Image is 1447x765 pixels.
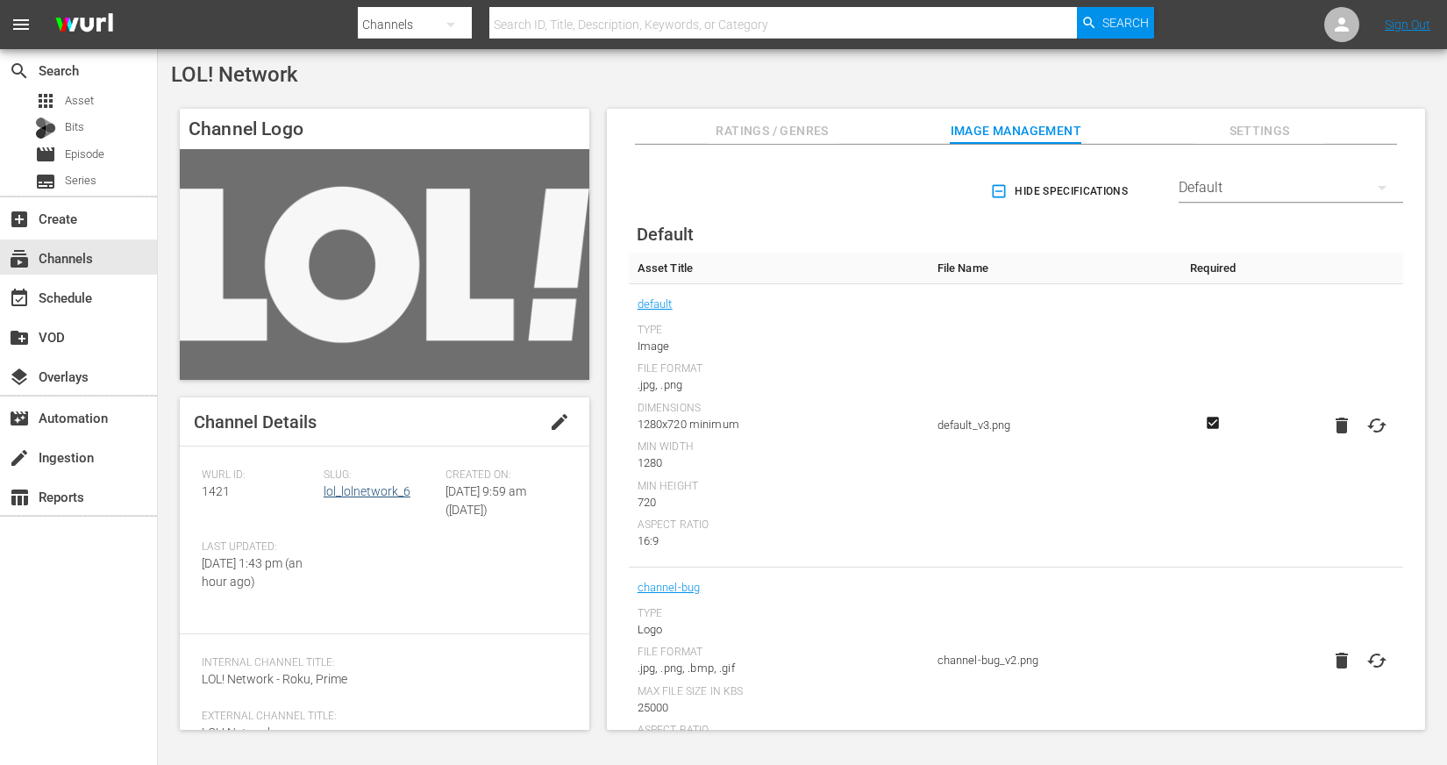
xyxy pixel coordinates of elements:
[929,568,1181,755] td: channel-bug_v2.png
[638,518,920,533] div: Aspect Ratio
[638,576,701,599] a: channel-bug
[9,367,30,388] span: Overlays
[9,288,30,309] span: Schedule
[180,149,589,379] img: LOL! Network
[324,484,410,498] a: lol_lolnetwork_6
[9,248,30,269] span: Channels
[994,182,1128,201] span: Hide Specifications
[9,61,30,82] span: Search
[638,660,920,677] div: .jpg, .png, .bmp, .gif
[638,724,920,738] div: Aspect Ratio
[638,533,920,550] div: 16:9
[202,726,274,740] span: LOL! Network
[1194,120,1325,142] span: Settings
[35,118,56,139] div: Bits
[202,656,559,670] span: Internal Channel Title:
[9,487,30,508] span: Reports
[638,494,920,511] div: 720
[629,253,929,284] th: Asset Title
[202,484,230,498] span: 1421
[638,376,920,394] div: .jpg, .png
[9,408,30,429] span: Automation
[65,92,94,110] span: Asset
[1181,253,1245,284] th: Required
[11,14,32,35] span: menu
[538,401,581,443] button: edit
[9,447,30,468] span: Ingestion
[324,468,437,483] span: Slug:
[987,167,1135,216] button: Hide Specifications
[202,540,315,554] span: Last Updated:
[42,4,126,46] img: ans4CAIJ8jUAAAAAAAAAAAAAAAAAAAAAAAAgQb4GAAAAAAAAAAAAAAAAAAAAAAAAJMjXAAAAAAAAAAAAAAAAAAAAAAAAgAT5G...
[638,416,920,433] div: 1280x720 minimum
[1179,163,1403,212] div: Default
[9,327,30,348] span: VOD
[638,454,920,472] div: 1280
[1077,7,1154,39] button: Search
[9,209,30,230] span: Create
[446,468,559,483] span: Created On:
[202,672,347,686] span: LOL! Network - Roku, Prime
[929,284,1181,568] td: default_v3.png
[950,120,1081,142] span: Image Management
[1202,415,1223,431] svg: Required
[638,402,920,416] div: Dimensions
[180,109,589,149] h4: Channel Logo
[65,118,84,136] span: Bits
[1102,7,1149,39] span: Search
[202,556,303,589] span: [DATE] 1:43 pm (an hour ago)
[638,293,673,316] a: default
[65,146,104,163] span: Episode
[638,440,920,454] div: Min Width
[171,62,298,87] span: LOL! Network
[35,90,56,111] span: Asset
[707,120,838,142] span: Ratings / Genres
[446,484,526,517] span: [DATE] 9:59 am ([DATE])
[1385,18,1430,32] a: Sign Out
[929,253,1181,284] th: File Name
[638,324,920,338] div: Type
[194,411,317,433] span: Channel Details
[638,362,920,376] div: File Format
[549,411,570,433] span: edit
[35,171,56,192] span: Series
[202,468,315,483] span: Wurl ID:
[638,685,920,699] div: Max File Size In Kbs
[638,646,920,660] div: File Format
[202,710,559,724] span: External Channel Title:
[637,224,694,245] span: Default
[638,699,920,717] div: 25000
[638,607,920,621] div: Type
[35,144,56,165] span: Episode
[638,621,920,639] div: Logo
[65,172,96,189] span: Series
[638,338,920,355] div: Image
[638,480,920,494] div: Min Height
